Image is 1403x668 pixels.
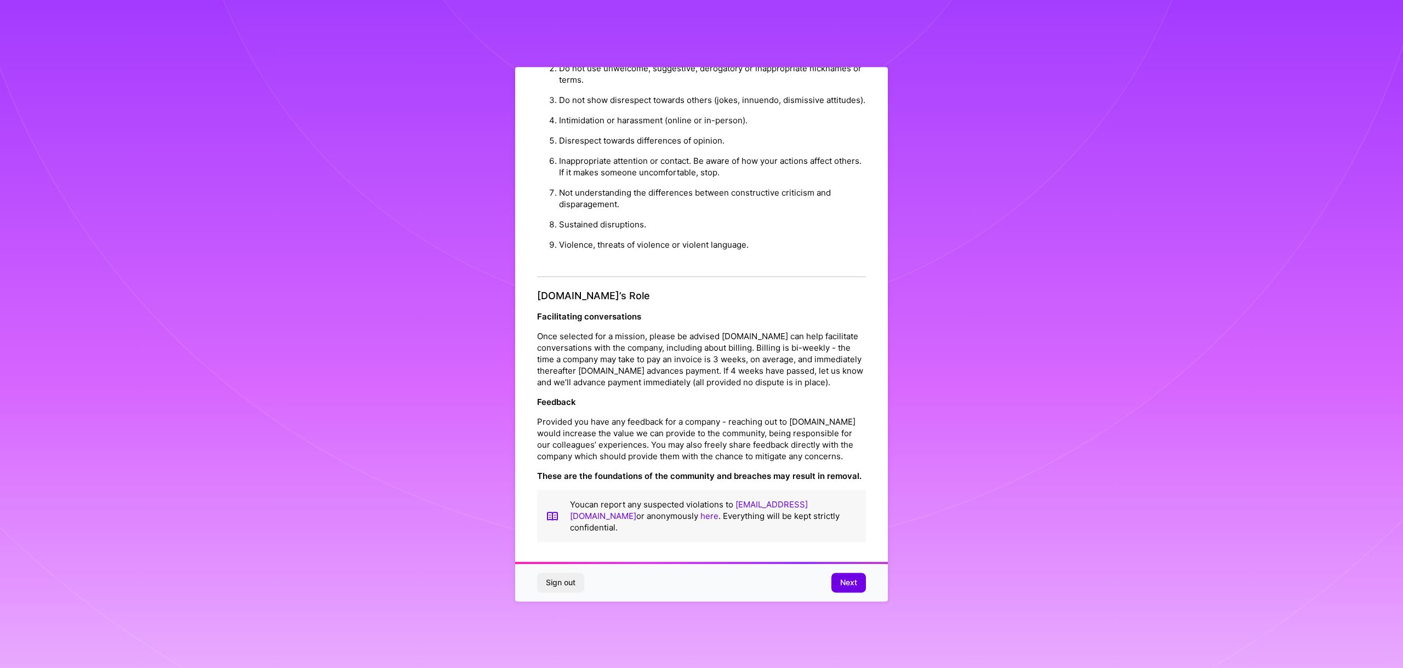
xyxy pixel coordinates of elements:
[537,311,641,322] strong: Facilitating conversations
[559,235,866,255] li: Violence, threats of violence or violent language.
[559,151,866,183] li: Inappropriate attention or contact. Be aware of how your actions affect others. If it makes someo...
[570,499,808,521] a: [EMAIL_ADDRESS][DOMAIN_NAME]
[559,131,866,151] li: Disrespect towards differences of opinion.
[537,397,576,407] strong: Feedback
[700,511,718,521] a: here
[537,471,862,481] strong: These are the foundations of the community and breaches may result in removal.
[537,573,584,592] button: Sign out
[559,215,866,235] li: Sustained disruptions.
[559,111,866,131] li: Intimidation or harassment (online or in-person).
[546,499,559,533] img: book icon
[537,416,866,462] p: Provided you have any feedback for a company - reaching out to [DOMAIN_NAME] would increase the v...
[840,577,857,588] span: Next
[559,183,866,215] li: Not understanding the differences between constructive criticism and disparagement.
[559,90,866,111] li: Do not show disrespect towards others (jokes, innuendo, dismissive attitudes).
[537,290,866,302] h4: [DOMAIN_NAME]’s Role
[570,499,857,533] p: You can report any suspected violations to or anonymously . Everything will be kept strictly conf...
[546,577,575,588] span: Sign out
[537,330,866,388] p: Once selected for a mission, please be advised [DOMAIN_NAME] can help facilitate conversations wi...
[559,59,866,90] li: Do not use unwelcome, suggestive, derogatory or inappropriate nicknames or terms.
[831,573,866,592] button: Next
